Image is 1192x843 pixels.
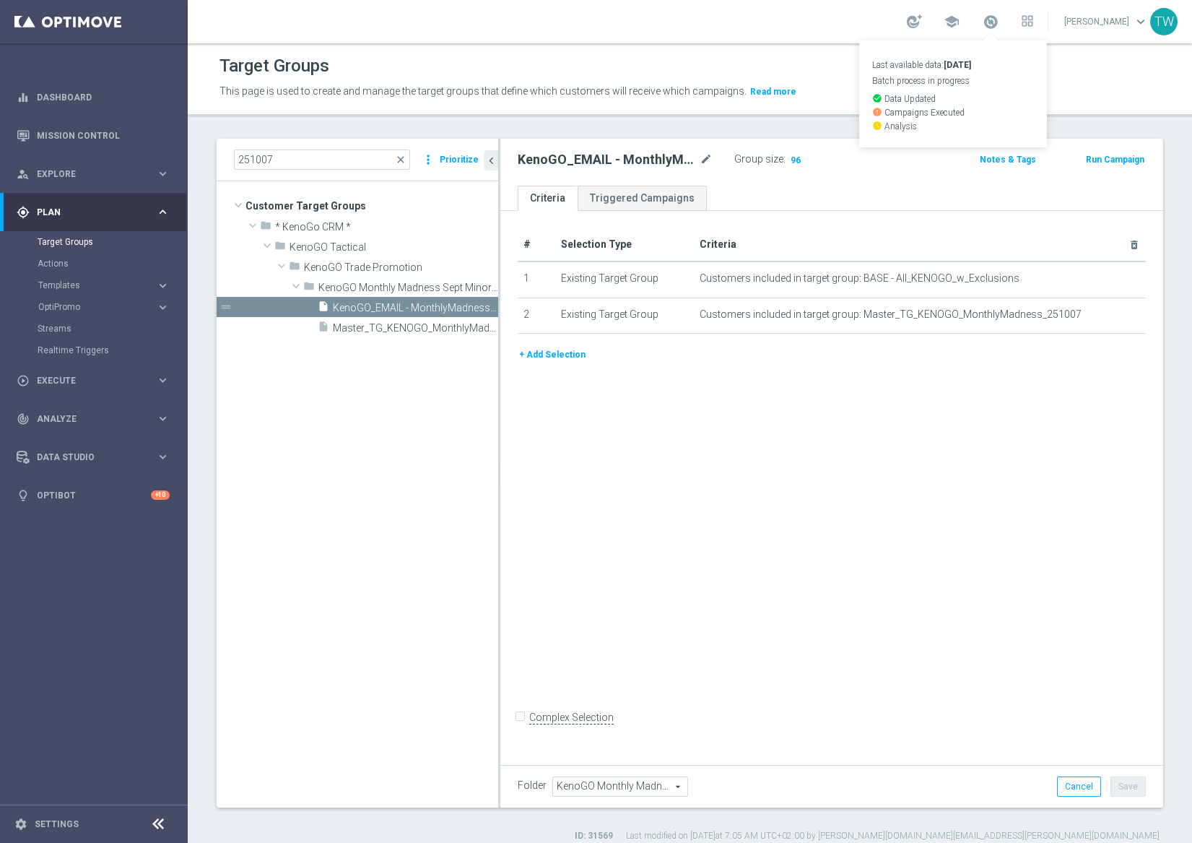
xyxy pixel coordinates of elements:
span: Customers included in target group: BASE - All_KENOGO_w_Exclusions [700,272,1019,285]
div: Actions [38,253,186,274]
span: * KenoGo CRM * [275,221,498,233]
a: Realtime Triggers [38,345,150,356]
div: Templates [38,274,186,296]
span: Explore [37,170,156,178]
span: Customers included in target group: Master_TG_KENOGO_MonthlyMadness_251007 [700,308,1082,321]
i: gps_fixed [17,206,30,219]
i: equalizer [17,91,30,104]
button: Run Campaign [1084,152,1146,168]
span: Customer Target Groups [245,196,498,216]
div: OptiPromo [38,296,186,318]
button: + Add Selection [518,347,587,363]
a: Last available data:[DATE] Batch process in progress check_circle Data Updated error Campaigns Ex... [981,11,1000,34]
i: folder [289,260,300,277]
div: Dashboard [17,78,170,116]
i: more_vert [421,150,435,170]
span: Analyze [37,415,156,423]
span: Criteria [700,238,736,250]
span: keyboard_arrow_down [1133,14,1149,30]
span: KenoGO Trade Promotion [304,261,498,274]
a: Triggered Campaigns [578,186,707,211]
i: track_changes [17,412,30,425]
i: play_circle_outline [17,374,30,387]
i: chevron_left [484,154,498,168]
div: +10 [151,490,170,500]
div: TW [1150,8,1178,35]
span: 96 [789,155,802,168]
div: Templates keyboard_arrow_right [38,280,170,291]
span: KenoGO Tactical [290,241,498,254]
div: Analyze [17,412,156,425]
div: equalizer Dashboard [16,92,170,103]
span: close [395,154,406,165]
a: Criteria [518,186,578,211]
span: KenoGO_EMAIL - MonthlyMadness_251007 [333,302,498,314]
i: insert_drive_file [318,321,329,337]
label: Last modified on [DATE] at 7:05 AM UTC+02:00 by [PERSON_NAME][DOMAIN_NAME][EMAIL_ADDRESS][PERSON_... [626,830,1160,842]
button: Notes & Tags [978,152,1037,168]
i: person_search [17,168,30,181]
button: Data Studio keyboard_arrow_right [16,451,170,463]
th: # [518,228,555,261]
div: Data Studio [17,451,156,464]
p: Last available data: [872,61,1034,69]
a: Streams [38,323,150,334]
span: This page is used to create and manage the target groups that define which customers will receive... [219,85,747,97]
div: Realtime Triggers [38,340,186,361]
button: Cancel [1057,777,1101,797]
button: Prioritize [438,150,481,170]
i: delete_forever [1128,239,1140,251]
input: Quick find group or folder [234,150,410,170]
a: Actions [38,258,150,269]
i: keyboard_arrow_right [156,205,170,219]
h1: Target Groups [219,56,329,77]
i: keyboard_arrow_right [156,301,170,314]
button: Read more [749,84,798,100]
i: keyboard_arrow_right [156,450,170,464]
i: settings [14,818,27,831]
div: Optibot [17,476,170,514]
span: Plan [37,208,156,217]
td: 1 [518,261,555,298]
i: folder [274,240,286,256]
span: Execute [37,376,156,385]
span: Data Studio [37,453,156,462]
i: mode_edit [700,151,713,168]
i: check_circle [872,93,882,103]
i: keyboard_arrow_right [156,167,170,181]
div: Streams [38,318,186,340]
a: Optibot [37,476,151,514]
strong: [DATE] [944,60,971,70]
span: school [944,14,960,30]
p: Analysis [872,121,1034,131]
div: play_circle_outline Execute keyboard_arrow_right [16,375,170,386]
span: KenoGO Monthly Madness Sept Minor Prize 251007 [318,282,498,294]
button: lightbulb Optibot +10 [16,490,170,501]
p: Batch process in progress [872,77,1034,85]
div: Templates [38,281,156,290]
a: [PERSON_NAME]keyboard_arrow_down [1063,11,1150,33]
span: Templates [38,281,142,290]
i: lightbulb [17,489,30,502]
a: Mission Control [37,116,170,155]
i: keyboard_arrow_right [156,373,170,387]
label: : [783,153,786,165]
a: Settings [35,820,79,829]
button: OptiPromo keyboard_arrow_right [38,301,170,313]
button: chevron_left [484,150,498,170]
h2: KenoGO_EMAIL - MonthlyMadness_251007 [518,151,697,168]
p: Data Updated [872,93,1034,103]
div: Explore [17,168,156,181]
div: Mission Control [16,130,170,142]
i: insert_drive_file [318,301,329,317]
i: watch_later [872,121,882,131]
div: track_changes Analyze keyboard_arrow_right [16,413,170,425]
span: OptiPromo [38,303,142,311]
p: Campaigns Executed [872,107,1034,117]
button: gps_fixed Plan keyboard_arrow_right [16,207,170,218]
button: Save [1110,777,1146,797]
